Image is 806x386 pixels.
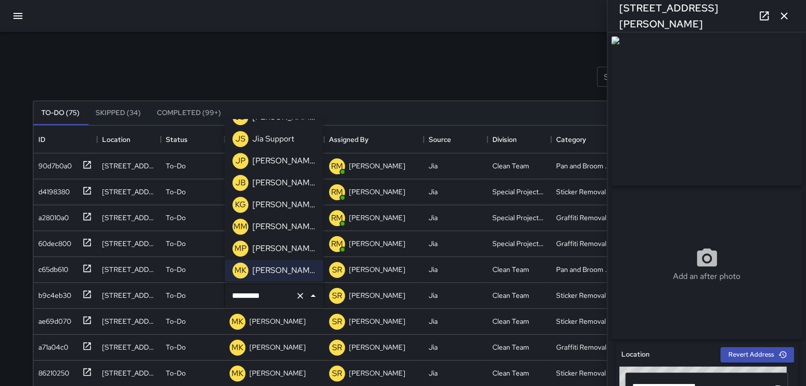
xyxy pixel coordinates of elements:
[102,239,156,249] div: 650 Market Street
[429,342,438,352] div: Jia
[235,177,246,189] p: JB
[231,316,243,328] p: MK
[492,126,517,153] div: Division
[166,239,186,249] p: To-Do
[556,342,606,352] div: Graffiti Removal
[429,161,438,171] div: Jia
[34,235,71,249] div: 60dec800
[429,264,438,274] div: Jia
[492,213,546,223] div: Special Projects Team
[556,316,606,326] div: Sticker Removal
[429,368,438,378] div: Jia
[166,316,186,326] p: To-Do
[233,221,247,233] p: MM
[556,161,610,171] div: Pan and Broom Block Faces
[332,316,342,328] p: SR
[349,290,405,300] p: [PERSON_NAME]
[556,213,606,223] div: Graffiti Removal
[492,342,529,352] div: Clean Team
[34,286,71,300] div: b9c4eb30
[349,239,405,249] p: [PERSON_NAME]
[252,177,315,189] p: [PERSON_NAME]
[231,368,243,380] p: MK
[166,161,186,171] p: To-Do
[492,290,529,300] div: Clean Team
[38,126,45,153] div: ID
[429,213,438,223] div: Jia
[556,264,610,274] div: Pan and Broom Block Faces
[34,260,68,274] div: c65db610
[332,290,342,302] p: SR
[492,187,546,197] div: Special Projects Team
[102,187,156,197] div: 600 Market Street
[252,221,315,233] p: [PERSON_NAME]
[424,126,487,153] div: Source
[349,213,405,223] p: [PERSON_NAME]
[252,133,294,145] p: Jia Support
[102,342,156,352] div: 822 Montgomery Street
[97,126,161,153] div: Location
[492,316,529,326] div: Clean Team
[34,209,69,223] div: a28010a0
[231,342,243,354] p: MK
[166,368,186,378] p: To-Do
[349,368,405,378] p: [PERSON_NAME]
[166,213,186,223] p: To-Do
[102,264,156,274] div: 807 Montgomery Street
[252,112,315,124] p: [PERSON_NAME]
[429,187,438,197] div: Jia
[492,264,529,274] div: Clean Team
[166,290,186,300] p: To-Do
[88,101,149,125] button: Skipped (34)
[34,364,69,378] div: 86210250
[102,368,156,378] div: 804 Montgomery Street
[331,212,343,224] p: RM
[349,264,405,274] p: [PERSON_NAME]
[252,265,315,277] p: [PERSON_NAME]
[252,199,315,211] p: [PERSON_NAME]
[102,213,156,223] div: 149 Montgomery Street
[492,368,529,378] div: Clean Team
[429,239,438,249] div: Jia
[329,126,368,153] div: Assigned By
[551,126,615,153] div: Category
[429,316,438,326] div: Jia
[324,126,424,153] div: Assigned By
[33,101,88,125] button: To-Do (75)
[556,368,606,378] div: Sticker Removal
[102,316,156,326] div: 822 Montgomery Street
[235,199,246,211] p: KG
[249,342,306,352] p: [PERSON_NAME]
[332,368,342,380] p: SR
[225,126,324,153] div: Assigned To
[349,187,405,197] p: [PERSON_NAME]
[166,342,186,352] p: To-Do
[492,161,529,171] div: Clean Team
[252,155,315,167] p: [PERSON_NAME]
[166,187,186,197] p: To-Do
[556,126,586,153] div: Category
[34,157,72,171] div: 90d7b0a0
[349,342,405,352] p: [PERSON_NAME]
[293,289,307,303] button: Clear
[166,126,188,153] div: Status
[235,133,245,145] p: JS
[349,161,405,171] p: [PERSON_NAME]
[429,126,451,153] div: Source
[34,338,68,352] div: a71a04c0
[33,126,97,153] div: ID
[102,161,156,171] div: 440 Pacific Avenue
[429,290,438,300] div: Jia
[149,101,229,125] button: Completed (99+)
[34,183,70,197] div: d4198380
[161,126,225,153] div: Status
[331,186,343,198] p: RM
[556,239,606,249] div: Graffiti Removal
[332,264,342,276] p: SR
[249,368,306,378] p: [PERSON_NAME]
[556,187,606,197] div: Sticker Removal
[34,312,71,326] div: ae69d070
[102,126,130,153] div: Location
[487,126,551,153] div: Division
[331,160,343,172] p: RM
